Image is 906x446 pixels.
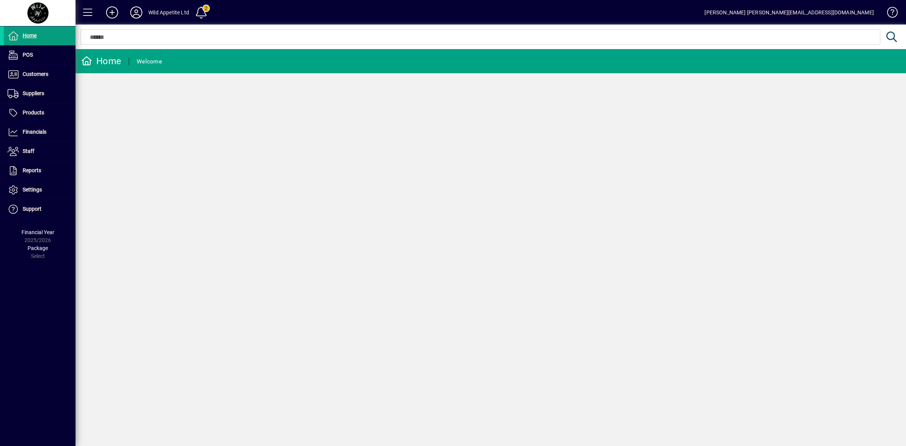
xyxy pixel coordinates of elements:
[4,84,75,103] a: Suppliers
[4,65,75,84] a: Customers
[4,142,75,161] a: Staff
[23,129,46,135] span: Financials
[23,52,33,58] span: POS
[23,90,44,96] span: Suppliers
[23,110,44,116] span: Products
[23,71,48,77] span: Customers
[81,55,121,67] div: Home
[124,6,148,19] button: Profile
[4,123,75,142] a: Financials
[23,187,42,193] span: Settings
[22,229,54,235] span: Financial Year
[137,56,162,68] div: Welcome
[100,6,124,19] button: Add
[23,206,42,212] span: Support
[4,161,75,180] a: Reports
[4,200,75,219] a: Support
[4,46,75,65] a: POS
[4,103,75,122] a: Products
[28,245,48,251] span: Package
[23,32,37,39] span: Home
[148,6,189,19] div: Wild Appetite Ltd
[704,6,874,19] div: [PERSON_NAME] [PERSON_NAME][EMAIL_ADDRESS][DOMAIN_NAME]
[881,2,897,26] a: Knowledge Base
[23,167,41,173] span: Reports
[4,181,75,199] a: Settings
[23,148,34,154] span: Staff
